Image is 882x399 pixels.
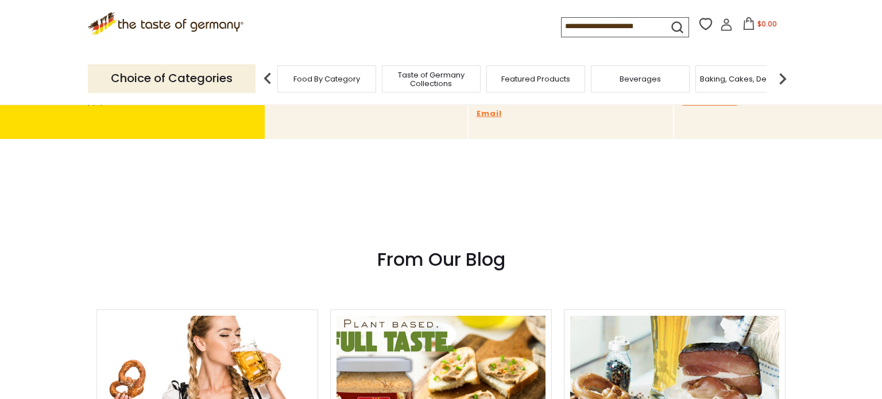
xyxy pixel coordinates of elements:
[771,67,794,90] img: next arrow
[256,67,279,90] img: previous arrow
[620,75,661,83] a: Beverages
[96,248,786,271] h3: From Our Blog
[700,75,789,83] a: Baking, Cakes, Desserts
[735,17,784,34] button: $0.00
[385,71,477,88] a: Taste of Germany Collections
[757,19,777,29] span: $0.00
[477,107,502,120] a: Email
[293,75,360,83] a: Food By Category
[501,75,570,83] a: Featured Products
[88,64,256,92] p: Choice of Categories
